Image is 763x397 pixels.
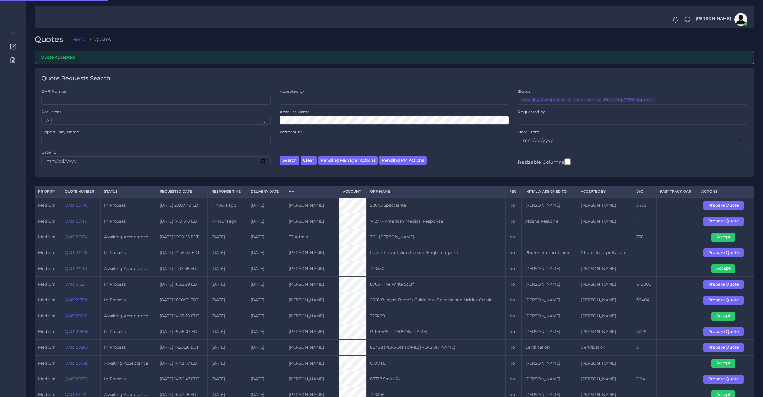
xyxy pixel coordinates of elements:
td: [PERSON_NAME] [577,261,633,276]
td: [DATE] 14:55:20 EDT [156,308,208,324]
a: [PERSON_NAME]avatar [693,13,750,26]
td: [DATE] [247,213,285,229]
a: Prepare Quote [703,203,748,208]
td: Awaiting Acceptance [101,308,156,324]
a: Prepare Quote [703,376,748,381]
span: medium [38,329,55,334]
td: In Process [101,276,156,292]
td: 17 hours ago [208,213,247,229]
a: QAR123278 [65,250,87,255]
a: Accept [711,313,740,318]
td: In Process [101,371,156,387]
button: Prepare Quote [703,375,744,384]
td: [PERSON_NAME] [285,371,339,387]
a: Accept [711,266,740,271]
td: In Process [101,292,156,308]
td: [DATE] [208,292,247,308]
button: Accept [711,264,735,273]
td: [DATE] [247,308,285,324]
td: Live Interpretation Russian/English Urgent [366,245,505,261]
button: Clear [301,156,317,165]
span: medium [38,282,55,287]
td: No [505,229,521,245]
td: [PERSON_NAME] [577,276,633,292]
span: medium [38,266,55,271]
label: Resizable Columns [518,158,570,166]
td: [DATE] 20:07:49 EDT [156,197,208,213]
td: [DATE] 14:01:40 EDT [156,213,208,229]
h2: Quotes [35,35,68,44]
th: Initially Assigned to [521,186,577,197]
th: REC [505,186,521,197]
span: medium [38,314,55,318]
th: Requested Date [156,186,208,197]
td: [PERSON_NAME] [285,292,339,308]
a: Prepare Quote [703,329,748,334]
td: 5099 [633,324,656,339]
button: Accept [711,233,735,242]
a: Prepare Quote [703,250,748,255]
td: [PERSON_NAME] [521,324,577,339]
td: Awaiting Acceptance [101,261,156,276]
td: [PERSON_NAME] [285,276,339,292]
th: Quote Number [61,186,101,197]
td: [DATE] [247,276,285,292]
button: Prepare Quote [703,296,744,305]
label: Requested by [518,109,545,115]
label: Recurrent [41,109,61,115]
td: [PERSON_NAME] [577,308,633,324]
td: T23550 [366,261,505,276]
button: Accept [711,359,735,368]
td: [PERSON_NAME] [521,292,577,308]
span: medium [38,250,55,255]
td: 38404 [633,292,656,308]
label: Opportunity Name [41,129,79,135]
td: TC - [PERSON_NAME] [366,229,505,245]
a: Prepare Quote [703,218,748,223]
td: [PERSON_NAME] [521,261,577,276]
td: [PERSON_NAME] [577,213,633,229]
a: QAR125715 [65,219,87,224]
li: Quotes [86,36,111,43]
button: Prepare Quote [703,343,744,352]
th: Delivery Date [247,186,285,197]
td: 750 [633,229,656,245]
a: QAR125354 [65,234,87,239]
span: medium [38,361,55,366]
h4: Quote Requests Search [41,75,110,82]
td: [DATE] [208,371,247,387]
a: Accept [711,392,740,397]
td: [DATE] 14:30:47 EDT [156,371,208,387]
td: [DATE] 17:23:26 EDT [156,340,208,355]
td: 87661 The Write Stuff [366,276,505,292]
td: [DATE] [208,308,247,324]
td: [DATE] [247,229,285,245]
td: Certification [577,340,633,355]
td: [PERSON_NAME] [577,324,633,339]
label: QAR Number [41,89,68,94]
button: Prepare Quote [703,327,744,336]
td: [PERSON_NAME] [521,197,577,213]
span: medium [38,392,55,397]
td: No [505,261,521,276]
td: In Process [101,245,156,261]
td: TT Admin [285,229,339,245]
a: Home [72,36,87,43]
a: QAR121521 [65,282,86,287]
td: T23489 [366,308,505,324]
td: [DATE] 12:20:55 EDT [156,229,208,245]
span: medium [38,345,55,350]
td: 86458 [PERSON_NAME] [PERSON_NAME] [366,340,505,355]
span: medium [38,203,55,208]
a: Prepare Quote [703,345,748,350]
td: Phone Interpretation [577,245,633,261]
a: Accept [711,234,740,239]
td: [PERSON_NAME] [521,276,577,292]
td: No [505,213,521,229]
a: QAR120489 [65,361,88,366]
td: [PERSON_NAME] [285,261,339,276]
td: No [505,197,521,213]
a: QAR125740 [65,203,87,208]
button: Pending PM Actions [379,156,427,165]
button: Search [280,156,299,165]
